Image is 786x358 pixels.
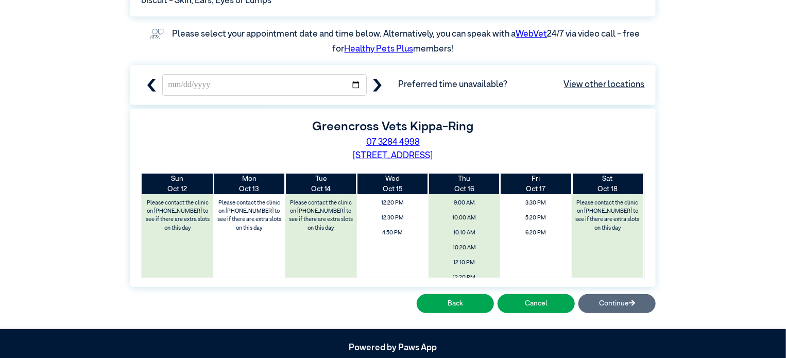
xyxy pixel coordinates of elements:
[366,138,420,147] a: 07 3284 4998
[142,174,213,195] th: Oct 12
[360,197,425,210] span: 12:20 PM
[172,30,641,54] label: Please select your appointment date and time below. Alternatively, you can speak with a 24/7 via ...
[432,242,497,254] span: 10:20 AM
[432,271,497,284] span: 12:20 PM
[146,25,167,43] img: vet
[398,78,645,92] span: Preferred time unavailable?
[213,174,285,195] th: Oct 13
[360,227,425,240] span: 4:50 PM
[130,343,656,353] h5: Powered by Paws App
[516,30,547,39] a: WebVet
[432,257,497,269] span: 12:10 PM
[143,197,213,235] label: Please contact the clinic on [PHONE_NUMBER] to see if there are extra slots on this day
[360,212,425,225] span: 12:30 PM
[286,197,356,235] label: Please contact the clinic on [PHONE_NUMBER] to see if there are extra slots on this day
[353,151,433,160] a: [STREET_ADDRESS]
[214,197,284,235] label: Please contact the clinic on [PHONE_NUMBER] to see if there are extra slots on this day
[503,197,569,210] span: 3:30 PM
[564,78,645,92] a: View other locations
[503,212,569,225] span: 5:20 PM
[503,227,569,240] span: 6:20 PM
[432,212,497,225] span: 10:00 AM
[432,227,497,240] span: 10:10 AM
[357,174,429,195] th: Oct 15
[417,294,494,313] button: Back
[345,45,414,54] a: Healthy Pets Plus
[573,197,643,235] label: Please contact the clinic on [PHONE_NUMBER] to see if there are extra slots on this day
[285,174,357,195] th: Oct 14
[572,174,643,195] th: Oct 18
[432,197,497,210] span: 9:00 AM
[429,174,500,195] th: Oct 16
[313,121,474,133] label: Greencross Vets Kippa-Ring
[498,294,575,313] button: Cancel
[500,174,572,195] th: Oct 17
